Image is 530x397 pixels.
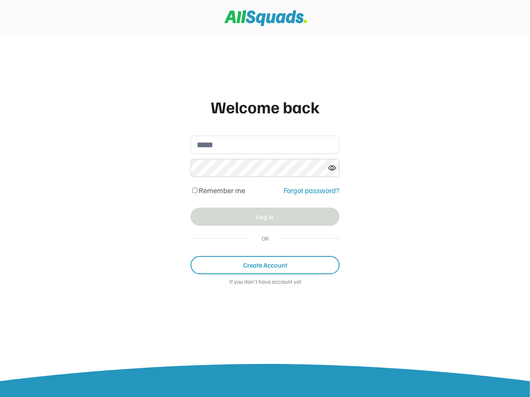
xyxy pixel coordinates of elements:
[190,256,340,274] button: Create Account
[190,208,340,226] button: Log in
[190,278,340,287] div: If you don't have account yet
[224,10,307,26] img: Squad%20Logo.svg
[258,234,272,243] div: OR
[284,185,340,196] div: Forgot password?
[190,94,340,119] div: Welcome back
[199,186,245,195] label: Remember me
